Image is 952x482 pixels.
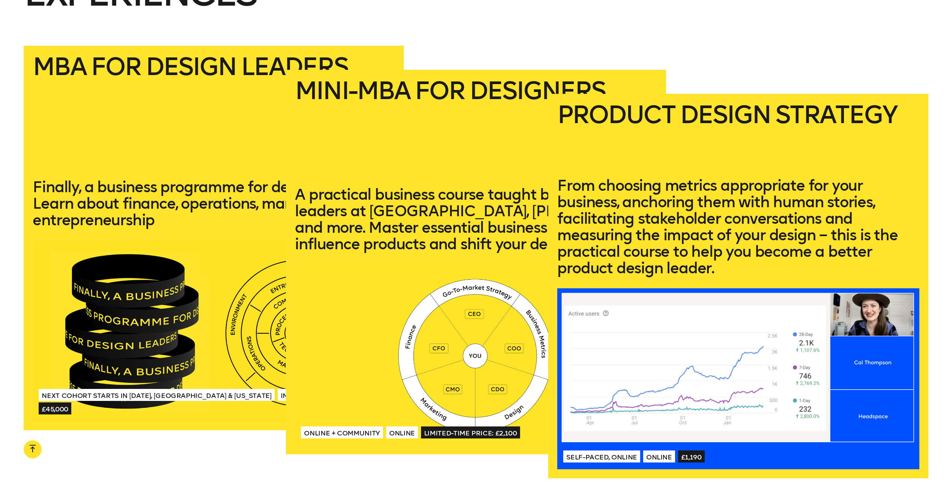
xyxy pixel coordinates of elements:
p: A practical business course taught by product leaders at [GEOGRAPHIC_DATA], [PERSON_NAME] and mor... [295,186,657,252]
a: Mini-MBA for DesignersA practical business course taught by product leaders at [GEOGRAPHIC_DATA],... [286,70,666,454]
span: Online + Community [301,426,383,438]
span: In [GEOGRAPHIC_DATA] [278,389,365,401]
span: Self-paced, Online [563,450,640,462]
span: Limited-time price: £2,100 [421,426,520,438]
span: £1,190 [678,450,705,462]
a: Product Design StrategyFrom choosing metrics appropriate for your business, anchoring them with h... [548,94,928,478]
span: £45,000 [39,402,71,414]
span: Online [386,426,418,438]
h2: Mini-MBA for Designers [295,79,657,174]
span: Online [643,450,675,462]
a: MBA for Design LeadersFinally, a business programme for design leaders. Learn about finance, oper... [24,46,403,430]
p: Finally, a business programme for design leaders. Learn about finance, operations, management and... [33,179,394,228]
p: From choosing metrics appropriate for your business, anchoring them with human stories, facilitat... [557,177,919,276]
span: Next Cohort Starts in [DATE], [GEOGRAPHIC_DATA] & [US_STATE] [39,389,274,401]
h2: MBA for Design Leaders [33,55,394,167]
h2: Product Design Strategy [557,103,919,165]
